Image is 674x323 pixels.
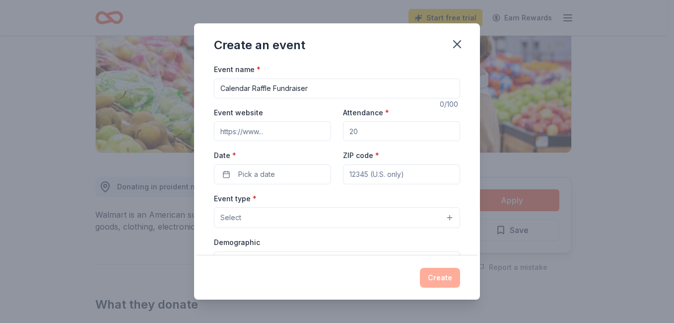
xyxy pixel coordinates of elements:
[214,238,260,247] label: Demographic
[214,65,261,75] label: Event name
[343,121,460,141] input: 20
[214,151,331,161] label: Date
[214,251,460,272] button: Select
[214,108,263,118] label: Event website
[343,108,389,118] label: Attendance
[214,164,331,184] button: Pick a date
[214,194,257,204] label: Event type
[214,37,305,53] div: Create an event
[238,168,275,180] span: Pick a date
[343,164,460,184] input: 12345 (U.S. only)
[214,121,331,141] input: https://www...
[214,207,460,228] button: Select
[220,212,241,224] span: Select
[440,98,460,110] div: 0 /100
[214,79,460,98] input: Spring Fundraiser
[343,151,379,161] label: ZIP code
